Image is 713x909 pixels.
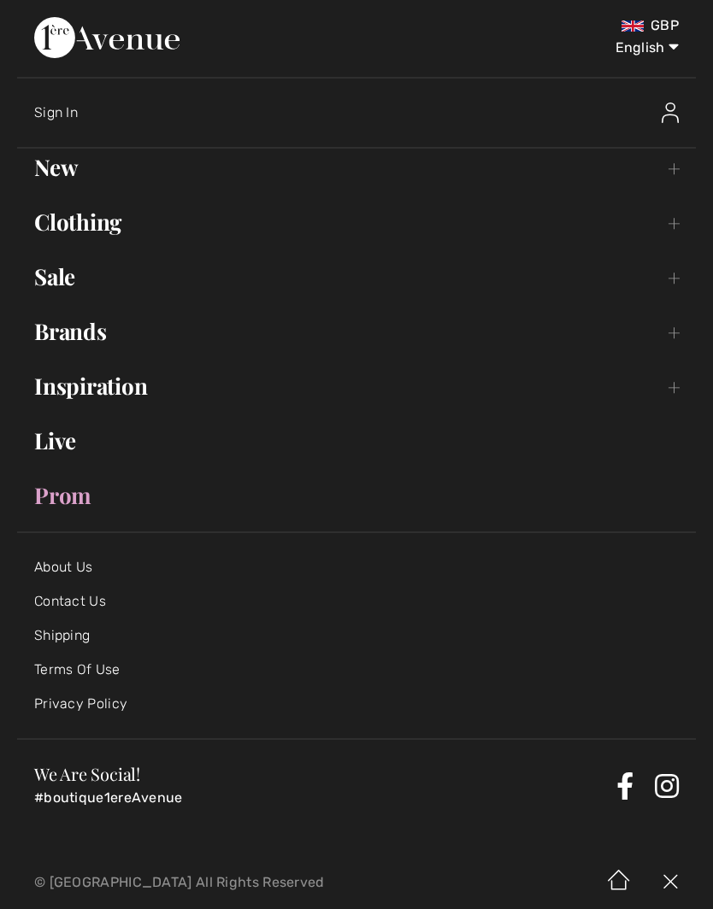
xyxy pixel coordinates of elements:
[593,856,645,909] img: Home
[34,85,696,140] a: Sign InSign In
[645,856,696,909] img: X
[17,149,696,186] a: New
[17,477,696,514] a: Prom
[17,313,696,350] a: Brands
[34,789,610,806] p: #boutique1ereAvenue
[34,661,121,677] a: Terms Of Use
[17,367,696,405] a: Inspiration
[34,877,421,888] p: © [GEOGRAPHIC_DATA] All Rights Reserved
[34,559,92,575] a: About Us
[34,104,78,120] span: Sign In
[662,103,679,123] img: Sign In
[17,422,696,460] a: Live
[34,695,127,712] a: Privacy Policy
[655,772,679,800] a: Instagram
[17,258,696,296] a: Sale
[34,593,106,609] a: Contact Us
[421,17,679,34] div: GBP
[34,765,610,783] h3: We Are Social!
[616,772,633,800] a: Facebook
[17,203,696,241] a: Clothing
[34,627,90,643] a: Shipping
[34,17,180,58] img: 1ère Avenue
